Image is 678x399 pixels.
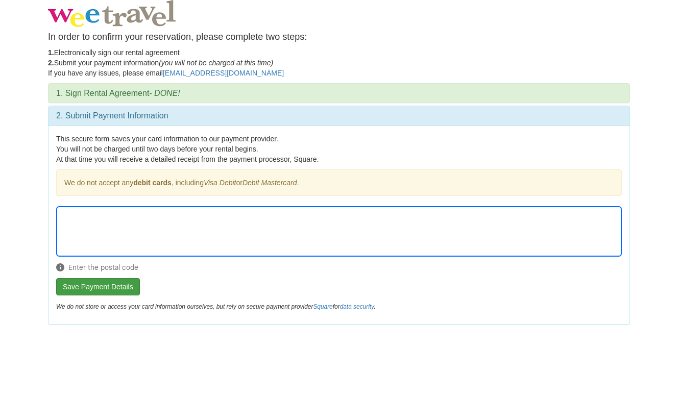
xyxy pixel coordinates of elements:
[56,303,375,310] em: We do not store or access your card information ourselves, but rely on secure payment provider for .
[48,32,630,42] h4: In order to confirm your reservation, please complete two steps:
[149,89,180,97] em: - DONE!
[243,179,297,187] em: Debit Mastercard
[56,262,622,272] span: Enter the postal code
[340,303,374,310] a: data security
[133,179,172,187] strong: debit cards
[56,169,622,196] div: We do not accept any , including or .
[48,48,54,57] strong: 1.
[56,134,622,164] p: This secure form saves your card information to our payment provider. You will not be charged unt...
[48,59,54,67] strong: 2.
[57,207,621,256] iframe: Secure Credit Card Form
[56,89,622,98] h3: 1. Sign Rental Agreement
[56,111,622,120] h3: 2. Submit Payment Information
[313,303,332,310] a: Square
[48,47,630,78] p: Electronically sign our rental agreement Submit your payment information If you have any issues, ...
[56,278,140,295] button: Save Payment Details
[159,59,273,67] em: (you will not be charged at this time)
[204,179,236,187] em: Visa Debit
[163,69,284,77] a: [EMAIL_ADDRESS][DOMAIN_NAME]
